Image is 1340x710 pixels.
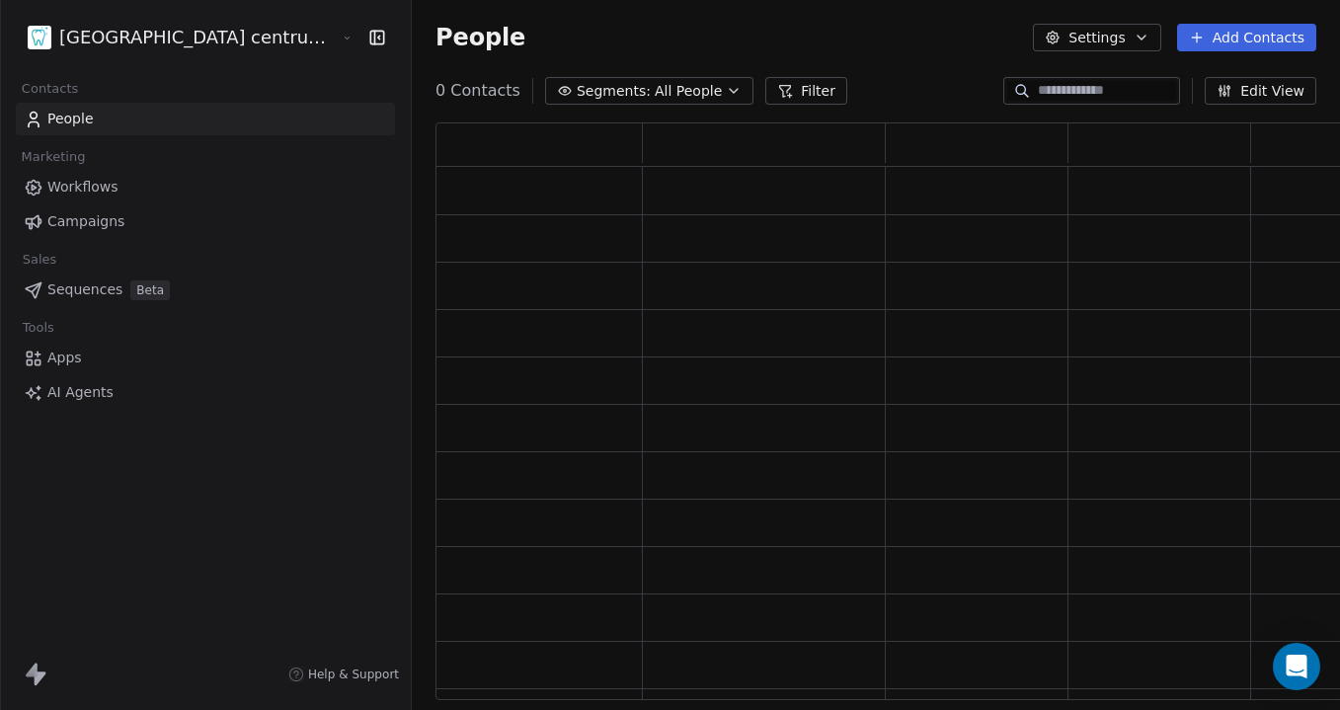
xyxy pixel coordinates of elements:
a: Help & Support [288,667,399,682]
span: Marketing [13,142,94,172]
span: 0 Contacts [435,79,520,103]
div: Open Intercom Messenger [1273,643,1320,690]
span: Apps [47,348,82,368]
button: Filter [765,77,847,105]
span: Contacts [13,74,87,104]
button: Add Contacts [1177,24,1316,51]
a: SequencesBeta [16,274,395,306]
span: AI Agents [47,382,114,403]
span: Sequences [47,279,122,300]
span: Help & Support [308,667,399,682]
a: Campaigns [16,205,395,238]
span: Workflows [47,177,118,197]
a: Apps [16,342,395,374]
span: People [47,109,94,129]
a: People [16,103,395,135]
span: Campaigns [47,211,124,232]
button: Edit View [1205,77,1316,105]
span: Segments: [577,81,651,102]
span: Tools [14,313,62,343]
span: Sales [14,245,65,275]
a: AI Agents [16,376,395,409]
span: Beta [130,280,170,300]
button: [GEOGRAPHIC_DATA] centrum [GEOGRAPHIC_DATA] [24,21,326,54]
img: cropped-favo.png [28,26,51,49]
span: People [435,23,525,52]
span: [GEOGRAPHIC_DATA] centrum [GEOGRAPHIC_DATA] [59,25,337,50]
a: Workflows [16,171,395,203]
button: Settings [1033,24,1160,51]
span: All People [655,81,722,102]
